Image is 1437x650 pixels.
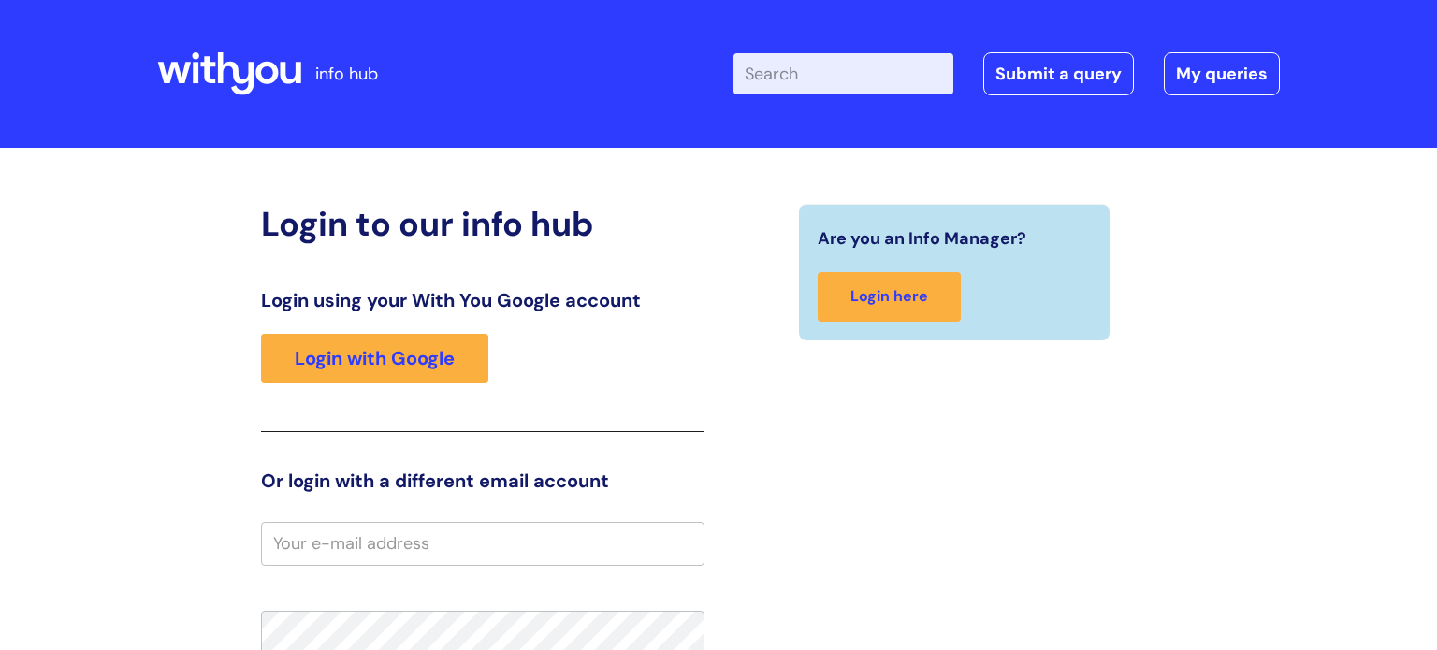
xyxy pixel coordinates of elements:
a: Login with Google [261,334,488,383]
input: Your e-mail address [261,522,704,565]
p: info hub [315,59,378,89]
input: Search [733,53,953,94]
span: Are you an Info Manager? [818,224,1026,253]
h3: Or login with a different email account [261,469,704,492]
a: Login here [818,272,961,322]
a: My queries [1164,52,1280,95]
a: Submit a query [983,52,1134,95]
h3: Login using your With You Google account [261,289,704,311]
h2: Login to our info hub [261,204,704,244]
